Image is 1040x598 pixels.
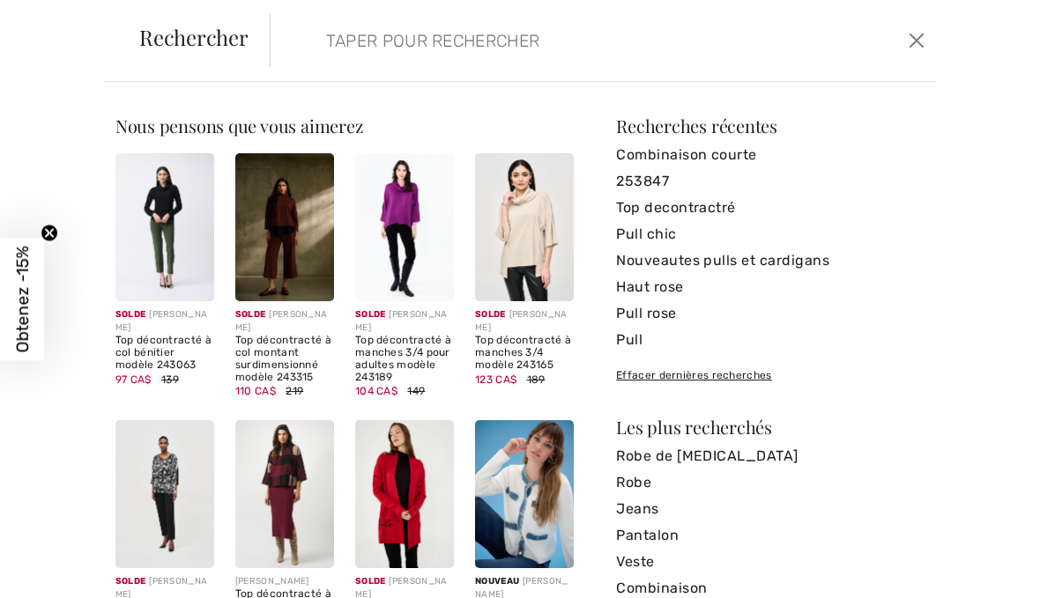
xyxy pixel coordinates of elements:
img: Top décontracté à manches 3-4 modèle 243948. Rose/multi [235,420,334,568]
div: [PERSON_NAME] [235,575,334,588]
span: 139 [161,373,179,386]
a: Robe [616,469,925,496]
span: 149 [407,385,425,397]
a: Pantalon [616,522,925,549]
a: Combinaison courte [616,142,925,168]
a: Pull [616,327,925,353]
span: 123 CA$ [475,373,516,386]
a: Pull rose [616,300,925,327]
img: Top décontracté à manches 3/4 modèle 243165. Black/Black [475,153,574,301]
a: Robe de [MEDICAL_DATA] [616,443,925,469]
div: Top décontracté à manches 3/4 pour adultes modèle 243189 [355,335,454,383]
a: Veste [616,549,925,575]
span: Nous pensons que vous aimerez [115,114,364,137]
span: Solde [115,576,146,587]
span: 104 CA$ [355,385,397,397]
span: Rechercher [139,26,249,48]
span: Solde [235,309,266,320]
div: Les plus recherchés [616,418,925,436]
img: Veste Décontractée à Boutons modèle 261927. Winter white/indigo [475,420,574,568]
span: Solde [355,309,386,320]
div: [PERSON_NAME] [115,308,214,335]
div: Top décontracté à col montant surdimensionné modèle 243315 [235,335,334,383]
a: Top decontractré [616,195,925,221]
a: Haut rose [616,274,925,300]
span: Chat [41,12,78,28]
div: Top décontracté à manches 3/4 modèle 243165 [475,335,574,371]
div: Effacer dernières recherches [616,367,925,383]
span: Obtenez -15% [12,246,33,352]
span: 110 CA$ [235,385,276,397]
div: [PERSON_NAME] [475,308,574,335]
span: 97 CA$ [115,373,152,386]
span: Solde [475,309,506,320]
a: Nouveautes pulls et cardigans [616,247,925,274]
span: 189 [527,373,546,386]
span: Solde [115,309,146,320]
div: Recherches récentes [616,117,925,135]
div: [PERSON_NAME] [355,308,454,335]
img: Top décontracté à manches 3/4 modèle 243331. Black/Multi [115,420,214,568]
div: [PERSON_NAME] [235,308,334,335]
button: Ferme [904,26,929,55]
img: Top décontracté à manches 3/4 pour adultes modèle 243189. Black [355,153,454,301]
button: Close teaser [41,224,58,241]
div: Top décontracté à col bénitier modèle 243063 [115,335,214,371]
img: Top décontracté à col montant surdimensionné modèle 243315. Orange/black [235,153,334,301]
a: Pull chic [616,221,925,247]
img: Manches Longues Décontractées Ouvert Devant modèle 244697U. Red/black [355,420,454,568]
img: Top décontracté à col bénitier modèle 243063. Black [115,153,214,301]
input: TAPER POUR RECHERCHER [313,14,756,67]
span: Nouveau [475,576,519,587]
span: 219 [286,385,303,397]
span: Solde [355,576,386,587]
a: Jeans [616,496,925,522]
a: 253847 [616,168,925,195]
